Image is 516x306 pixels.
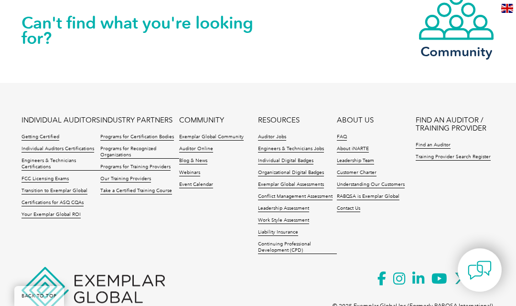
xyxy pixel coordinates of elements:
a: Engineers & Technicians Jobs [258,146,324,153]
a: Understanding Our Customers [337,182,405,188]
a: INDIVIDUAL AUDITORS [21,116,100,124]
a: Exemplar Global Assessments [258,182,324,188]
a: Leadership Team [337,158,374,164]
a: Individual Auditors Certifications [21,146,94,153]
a: Contact Us [337,205,360,212]
a: Leadership Assessment [258,205,309,212]
a: Find an Auditor [416,142,451,149]
a: Training Provider Search Register [416,154,491,161]
a: ABOUT US [337,116,374,124]
a: FCC Licensing Exams [21,176,69,183]
a: Engineers & Technicians Certifications [21,158,100,171]
a: About iNARTE [337,146,369,153]
a: FAQ [337,134,347,141]
a: INDUSTRY PARTNERS [100,116,172,124]
a: Certifications for ASQ CQAs [21,200,84,206]
a: FIND AN AUDITOR / TRAINING PROVIDER [416,116,494,133]
h2: Can't find what you're looking for? [21,15,258,46]
a: Your Exemplar Global ROI [21,212,81,218]
img: en [501,4,513,13]
a: Liability Insurance [258,229,298,236]
a: Event Calendar [179,182,213,188]
a: Work Style Assessment [258,217,309,224]
a: Programs for Training Providers [100,164,171,171]
img: contact-chat.png [468,258,492,282]
a: Programs for Recognized Organizations [100,146,179,159]
a: Auditor Online [179,146,213,153]
a: Conflict Management Assessment [258,194,333,200]
a: Organizational Digital Badges [258,170,324,176]
a: Transition to Exemplar Global [21,188,87,194]
a: BACK TO TOP [14,286,64,306]
a: Programs for Certification Bodies [100,134,174,141]
a: Take a Certified Training Course [100,188,172,194]
h3: Community [418,46,494,58]
a: COMMUNITY [179,116,224,124]
a: Individual Digital Badges [258,158,313,164]
a: Our Training Providers [100,176,151,183]
a: Blog & News [179,158,207,164]
a: Getting Certified [21,134,59,141]
a: Exemplar Global Community [179,134,244,141]
a: Webinars [179,170,200,176]
a: Customer Charter [337,170,376,176]
a: RABQSA is Exemplar Global [337,194,399,200]
a: RESOURCES [258,116,300,124]
a: Auditor Jobs [258,134,286,141]
a: Continuing Professional Development (CPD) [258,241,337,254]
